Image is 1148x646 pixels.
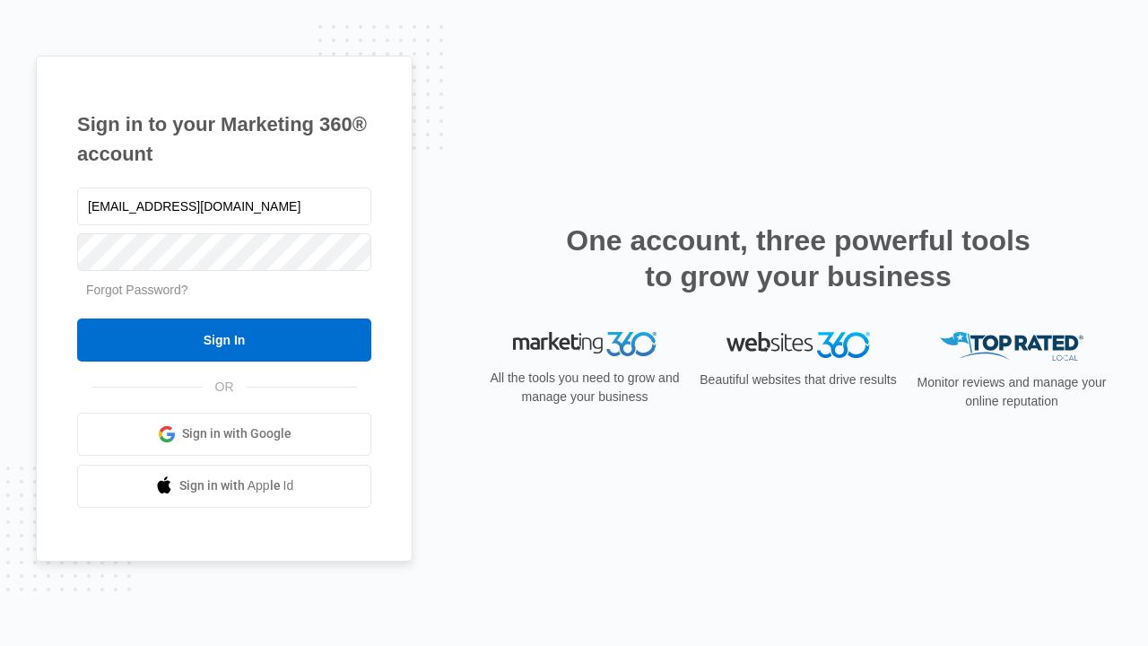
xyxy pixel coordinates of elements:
[77,465,371,508] a: Sign in with Apple Id
[182,424,291,443] span: Sign in with Google
[77,319,371,362] input: Sign In
[513,332,657,357] img: Marketing 360
[726,332,870,358] img: Websites 360
[77,413,371,456] a: Sign in with Google
[203,378,247,397] span: OR
[561,223,1036,294] h2: One account, three powerful tools to grow your business
[940,332,1083,362] img: Top Rated Local
[77,188,371,225] input: Email
[179,476,294,495] span: Sign in with Apple Id
[77,109,371,169] h1: Sign in to your Marketing 360® account
[484,369,685,406] p: All the tools you need to grow and manage your business
[911,373,1112,411] p: Monitor reviews and manage your online reputation
[86,283,188,297] a: Forgot Password?
[698,371,899,389] p: Beautiful websites that drive results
